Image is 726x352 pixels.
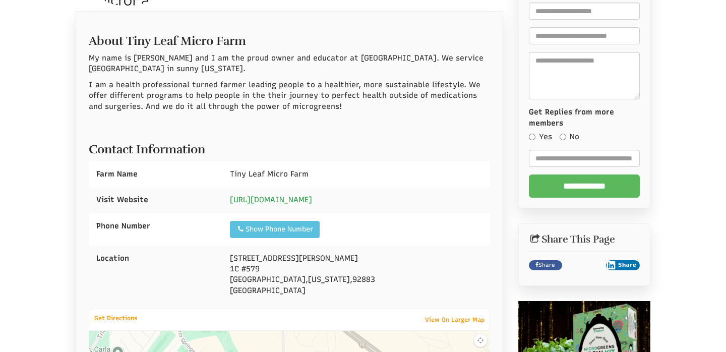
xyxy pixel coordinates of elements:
a: Share [529,260,563,270]
input: No [560,134,566,140]
span: 92883 [352,275,375,284]
h2: Share This Page [529,234,640,245]
div: 1C #579 , , [GEOGRAPHIC_DATA] [222,246,490,304]
div: Location [89,246,222,271]
p: My name is [PERSON_NAME] and I am the proud owner and educator at [GEOGRAPHIC_DATA]. We service [... [89,53,490,75]
label: Get Replies from more members [529,107,640,129]
a: View On Larger Map [420,313,490,327]
iframe: X Post Button [567,260,601,270]
div: Farm Name [89,161,222,187]
h2: Contact Information [89,138,490,156]
a: [URL][DOMAIN_NAME] [230,195,312,204]
div: Phone Number [89,213,222,239]
span: [GEOGRAPHIC_DATA] [230,275,306,284]
ul: Profile Tabs [76,11,503,12]
button: Map camera controls [474,334,487,347]
a: Get Directions [89,312,143,324]
p: I am a health professional turned farmer leading people to a healthier, more sustainable lifestyl... [89,80,490,112]
span: Tiny Leaf Micro Farm [230,169,309,179]
h2: About Tiny Leaf Micro Farm [89,29,490,47]
label: No [560,132,579,142]
span: [US_STATE] [308,275,350,284]
div: Show Phone Number [236,224,313,234]
span: [STREET_ADDRESS][PERSON_NAME] [230,254,358,263]
div: Visit Website [89,187,222,213]
input: Yes [529,134,535,140]
label: Yes [529,132,552,142]
button: Share [606,260,640,270]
